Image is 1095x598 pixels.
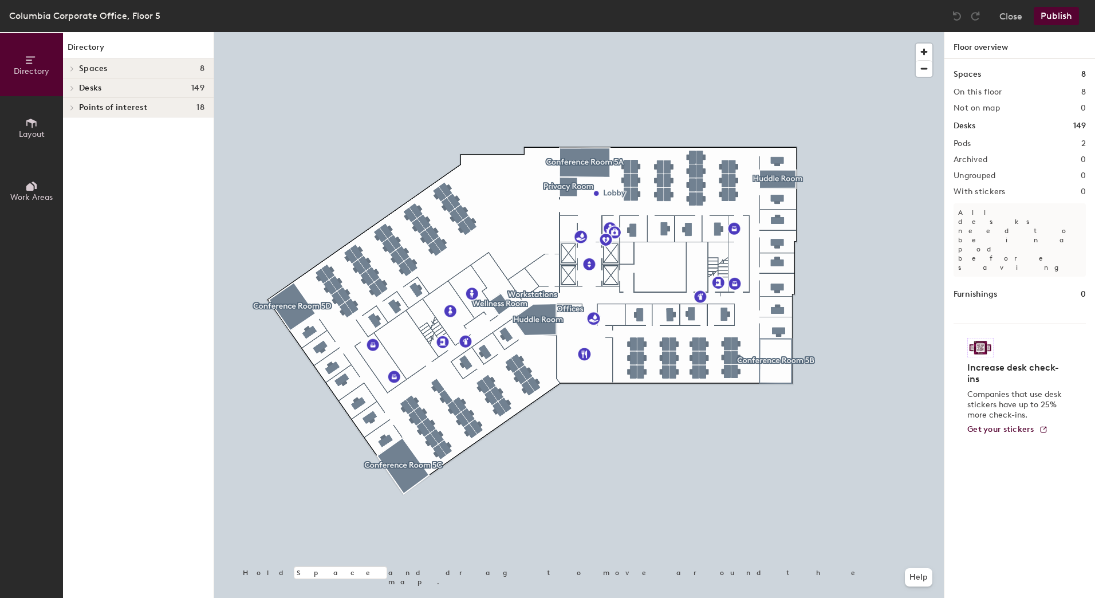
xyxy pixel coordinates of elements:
[954,203,1086,277] p: All desks need to be in a pod before saving
[9,9,160,23] div: Columbia Corporate Office, Floor 5
[200,64,204,73] span: 8
[1081,155,1086,164] h2: 0
[79,64,108,73] span: Spaces
[1081,187,1086,196] h2: 0
[1081,288,1086,301] h1: 0
[63,41,214,59] h1: Directory
[954,187,1006,196] h2: With stickers
[1081,68,1086,81] h1: 8
[19,129,45,139] span: Layout
[954,139,971,148] h2: Pods
[79,84,101,93] span: Desks
[954,155,987,164] h2: Archived
[905,568,932,587] button: Help
[954,68,981,81] h1: Spaces
[79,103,147,112] span: Points of interest
[970,10,981,22] img: Redo
[1081,171,1086,180] h2: 0
[196,103,204,112] span: 18
[967,390,1065,420] p: Companies that use desk stickers have up to 25% more check-ins.
[967,362,1065,385] h4: Increase desk check-ins
[967,425,1048,435] a: Get your stickers
[999,7,1022,25] button: Close
[944,32,1095,59] h1: Floor overview
[1034,7,1079,25] button: Publish
[1081,88,1086,97] h2: 8
[1081,104,1086,113] h2: 0
[967,338,994,357] img: Sticker logo
[954,88,1002,97] h2: On this floor
[954,104,1000,113] h2: Not on map
[951,10,963,22] img: Undo
[1081,139,1086,148] h2: 2
[1073,120,1086,132] h1: 149
[191,84,204,93] span: 149
[10,192,53,202] span: Work Areas
[967,424,1034,434] span: Get your stickers
[954,120,975,132] h1: Desks
[14,66,49,76] span: Directory
[954,171,996,180] h2: Ungrouped
[954,288,997,301] h1: Furnishings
